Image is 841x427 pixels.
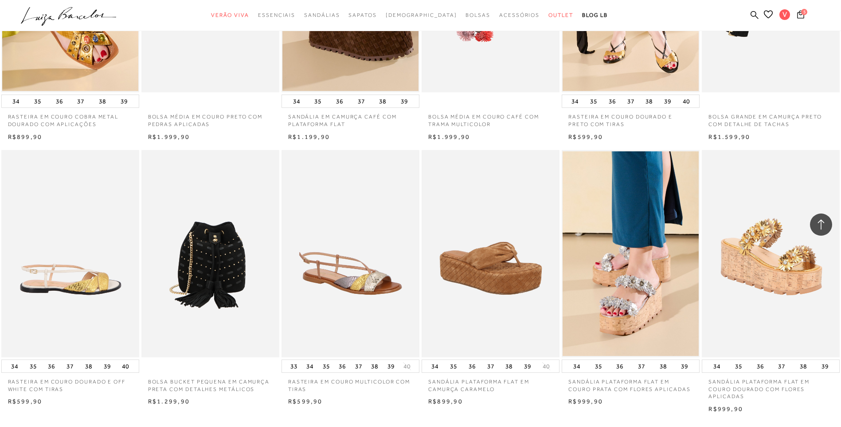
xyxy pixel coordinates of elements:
[702,373,840,400] a: SANDÁLIA PLATAFORMA FLAT EM COURO DOURADO COM FLORES APLICADAS
[703,151,839,356] img: SANDÁLIA PLATAFORMA FLAT EM COURO DOURADO COM FLORES APLICADAS
[428,133,470,140] span: R$1.999,90
[1,108,139,128] a: RASTEIRA EM COURO COBRA METAL DOURADO COM APLICAÇÕES
[290,95,303,107] button: 34
[386,7,457,24] a: noSubCategoriesText
[794,10,807,22] button: 5
[754,360,767,372] button: 36
[422,151,559,356] img: SANDÁLIA PLATAFORMA FLAT EM CAMURÇA CARAMELO
[540,362,552,371] button: 40
[8,360,21,372] button: 34
[635,360,648,372] button: 37
[447,360,460,372] button: 35
[27,360,39,372] button: 35
[348,7,376,24] a: categoryNavScreenReaderText
[775,360,788,372] button: 37
[348,12,376,18] span: Sapatos
[708,405,743,412] span: R$999,90
[8,133,43,140] span: R$899,90
[258,12,295,18] span: Essenciais
[625,95,637,107] button: 37
[45,360,58,372] button: 36
[465,7,490,24] a: categoryNavScreenReaderText
[141,108,279,128] a: BOLSA MÉDIA EM COURO PRETO COM PEDRAS APLICADAS
[2,151,138,356] a: RASTEIRA EM COURO DOURADO E OFF WHITE COM TIRAS RASTEIRA EM COURO DOURADO E OFF WHITE COM TIRAS
[422,151,559,356] a: SANDÁLIA PLATAFORMA FLAT EM CAMURÇA CARAMELO SANDÁLIA PLATAFORMA FLAT EM CAMURÇA CARAMELO
[8,398,43,405] span: R$599,90
[582,7,608,24] a: BLOG LB
[82,360,95,372] button: 38
[141,373,279,393] a: BOLSA BUCKET PEQUENA EM CAMURÇA PRETA COM DETALHES METÁLICOS
[563,151,699,356] img: SANDÁLIA PLATAFORMA FLAT EM COURO PRATA COM FLORES APLICADAS
[562,108,700,128] a: RASTEIRA EM COURO DOURADO E PRETO COM TIRAS
[53,95,66,107] button: 36
[148,133,190,140] span: R$1.999,90
[592,360,605,372] button: 35
[333,95,346,107] button: 36
[211,12,249,18] span: Verão Viva
[101,360,113,372] button: 39
[312,95,324,107] button: 35
[282,151,419,356] img: RASTEIRA EM COURO MULTICOLOR COM TIRAS
[74,95,87,107] button: 37
[304,360,316,372] button: 34
[466,360,478,372] button: 36
[401,362,413,371] button: 40
[398,95,411,107] button: 39
[702,108,840,128] a: BOLSA GRANDE EM CAMURÇA PRETO COM DETALHE DE TACHAS
[282,108,419,128] a: SANDÁLIA EM CAMURÇA CAFÉ COM PLATAFORMA FLAT
[563,151,699,356] a: SANDÁLIA PLATAFORMA FLAT EM COURO PRATA COM FLORES APLICADAS SANDÁLIA PLATAFORMA FLAT EM COURO PR...
[376,95,389,107] button: 38
[422,373,559,393] a: SANDÁLIA PLATAFORMA FLAT EM CAMURÇA CARAMELO
[304,12,340,18] span: Sandálias
[148,398,190,405] span: R$1.299,90
[548,12,573,18] span: Outlet
[711,360,723,372] button: 34
[614,360,626,372] button: 36
[485,360,497,372] button: 37
[320,360,332,372] button: 35
[282,373,419,393] a: RASTEIRA EM COURO MULTICOLOR COM TIRAS
[2,151,138,356] img: RASTEIRA EM COURO DOURADO E OFF WHITE COM TIRAS
[643,95,655,107] button: 38
[661,95,674,107] button: 39
[96,95,109,107] button: 38
[10,95,22,107] button: 34
[118,95,130,107] button: 39
[422,108,559,128] a: BOLSA MÉDIA EM COURO CAFÉ COM TRAMA MULTICOLOR
[499,7,540,24] a: categoryNavScreenReaderText
[703,151,839,356] a: SANDÁLIA PLATAFORMA FLAT EM COURO DOURADO COM FLORES APLICADAS SANDÁLIA PLATAFORMA FLAT EM COURO ...
[258,7,295,24] a: categoryNavScreenReaderText
[31,95,44,107] button: 35
[779,9,790,20] span: V
[582,12,608,18] span: BLOG LB
[548,7,573,24] a: categoryNavScreenReaderText
[428,398,463,405] span: R$899,90
[606,95,618,107] button: 36
[64,360,76,372] button: 37
[801,9,807,15] span: 5
[1,373,139,393] a: RASTEIRA EM COURO DOURADO E OFF WHITE COM TIRAS
[680,95,692,107] button: 40
[465,12,490,18] span: Bolsas
[304,7,340,24] a: categoryNavScreenReaderText
[386,12,457,18] span: [DEMOGRAPHIC_DATA]
[499,12,540,18] span: Acessórios
[562,373,700,393] a: SANDÁLIA PLATAFORMA FLAT EM COURO PRATA COM FLORES APLICADAS
[568,133,603,140] span: R$599,90
[142,151,278,356] a: BOLSA BUCKET PEQUENA EM CAMURÇA PRETA COM DETALHES METÁLICOS BOLSA BUCKET PEQUENA EM CAMURÇA PRET...
[288,133,330,140] span: R$1.199,90
[352,360,365,372] button: 37
[797,360,810,372] button: 38
[336,360,348,372] button: 36
[211,7,249,24] a: categoryNavScreenReaderText
[429,360,441,372] button: 34
[355,95,368,107] button: 37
